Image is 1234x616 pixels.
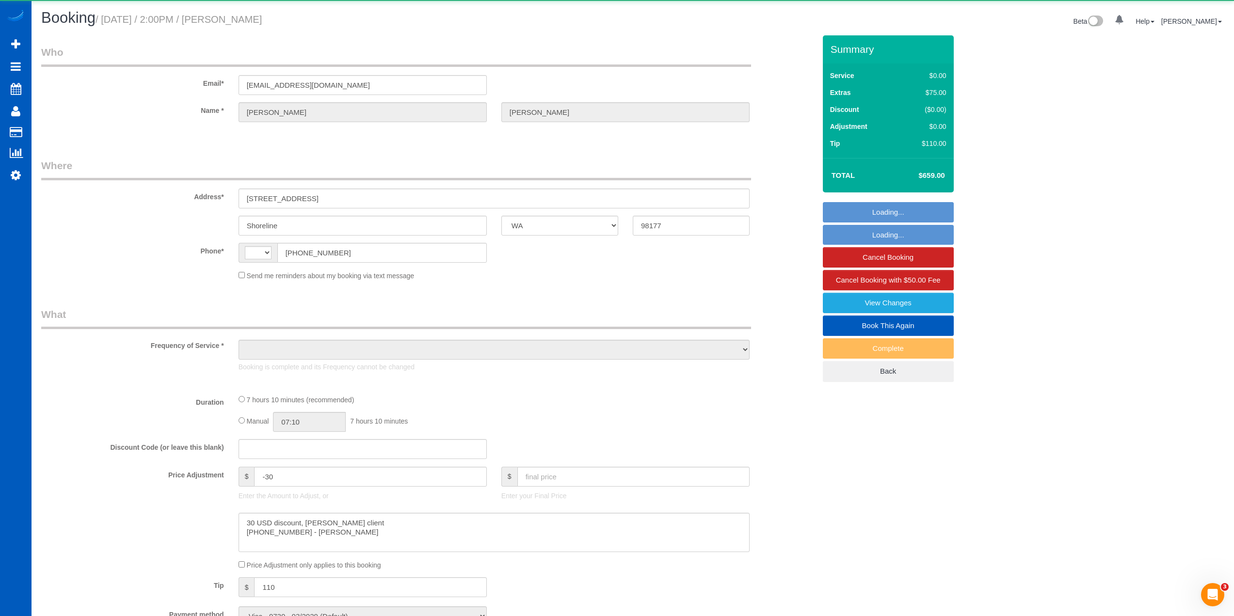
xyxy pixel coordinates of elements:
h3: Summary [831,44,949,55]
span: 7 hours 10 minutes [350,417,408,425]
input: City* [239,216,487,236]
label: Email* [34,75,231,88]
p: Enter the Amount to Adjust, or [239,491,487,501]
span: Booking [41,9,96,26]
input: Last Name* [501,102,750,122]
div: ($0.00) [901,105,946,114]
input: Zip Code* [633,216,750,236]
span: $ [501,467,517,487]
label: Name * [34,102,231,115]
div: $0.00 [901,71,946,80]
span: 7 hours 10 minutes (recommended) [247,396,354,404]
h4: $659.00 [889,172,945,180]
div: $75.00 [901,88,946,97]
label: Frequency of Service * [34,337,231,350]
label: Price Adjustment [34,467,231,480]
input: Email* [239,75,487,95]
a: Beta [1074,17,1104,25]
legend: Who [41,45,751,67]
a: [PERSON_NAME] [1161,17,1222,25]
label: Discount Code (or leave this blank) [34,439,231,452]
span: $ [239,467,255,487]
input: Phone* [277,243,487,263]
a: Help [1136,17,1154,25]
span: 3 [1221,583,1229,591]
span: Send me reminders about my booking via text message [247,272,415,280]
div: $0.00 [901,122,946,131]
label: Discount [830,105,859,114]
legend: Where [41,158,751,180]
span: Manual [247,417,269,425]
input: final price [517,467,750,487]
small: / [DATE] / 2:00PM / [PERSON_NAME] [96,14,262,25]
legend: What [41,307,751,329]
a: Cancel Booking [823,247,954,268]
a: View Changes [823,293,954,313]
a: Book This Again [823,316,954,336]
p: Enter your Final Price [501,491,750,501]
label: Tip [830,139,840,148]
iframe: Intercom live chat [1201,583,1224,606]
p: Booking is complete and its Frequency cannot be changed [239,362,750,372]
a: Cancel Booking with $50.00 Fee [823,270,954,290]
label: Extras [830,88,851,97]
img: New interface [1087,16,1103,28]
span: Cancel Booking with $50.00 Fee [836,276,941,284]
span: $ [239,577,255,597]
strong: Total [832,171,855,179]
label: Adjustment [830,122,867,131]
label: Duration [34,394,231,407]
label: Service [830,71,854,80]
div: $110.00 [901,139,946,148]
label: Phone* [34,243,231,256]
input: First Name* [239,102,487,122]
a: Back [823,361,954,381]
label: Tip [34,577,231,590]
img: Automaid Logo [6,10,25,23]
label: Address* [34,189,231,202]
span: Price Adjustment only applies to this booking [247,561,381,569]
